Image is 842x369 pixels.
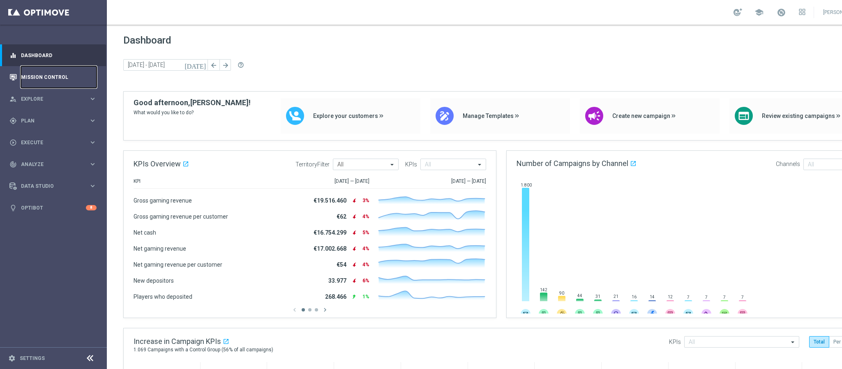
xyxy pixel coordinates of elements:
[21,184,89,189] span: Data Studio
[89,138,97,146] i: keyboard_arrow_right
[9,95,89,103] div: Explore
[21,197,86,219] a: Optibot
[21,162,89,167] span: Analyze
[9,96,97,102] button: person_search Explore keyboard_arrow_right
[9,197,97,219] div: Optibot
[9,161,97,168] button: track_changes Analyze keyboard_arrow_right
[9,182,89,190] div: Data Studio
[9,117,17,125] i: gps_fixed
[89,160,97,168] i: keyboard_arrow_right
[9,74,97,81] button: Mission Control
[20,356,45,361] a: Settings
[21,97,89,101] span: Explore
[9,205,97,211] button: lightbulb Optibot 8
[86,205,97,210] div: 8
[89,95,97,103] i: keyboard_arrow_right
[9,117,89,125] div: Plan
[21,66,97,88] a: Mission Control
[9,52,97,59] button: equalizer Dashboard
[89,117,97,125] i: keyboard_arrow_right
[9,161,17,168] i: track_changes
[9,118,97,124] button: gps_fixed Plan keyboard_arrow_right
[9,44,97,66] div: Dashboard
[9,66,97,88] div: Mission Control
[89,182,97,190] i: keyboard_arrow_right
[9,52,17,59] i: equalizer
[9,139,17,146] i: play_circle_outline
[21,118,89,123] span: Plan
[9,161,89,168] div: Analyze
[8,355,16,362] i: settings
[21,44,97,66] a: Dashboard
[9,183,97,189] button: Data Studio keyboard_arrow_right
[21,140,89,145] span: Execute
[9,204,17,212] i: lightbulb
[9,95,17,103] i: person_search
[9,139,89,146] div: Execute
[9,139,97,146] button: play_circle_outline Execute keyboard_arrow_right
[754,8,764,17] span: school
